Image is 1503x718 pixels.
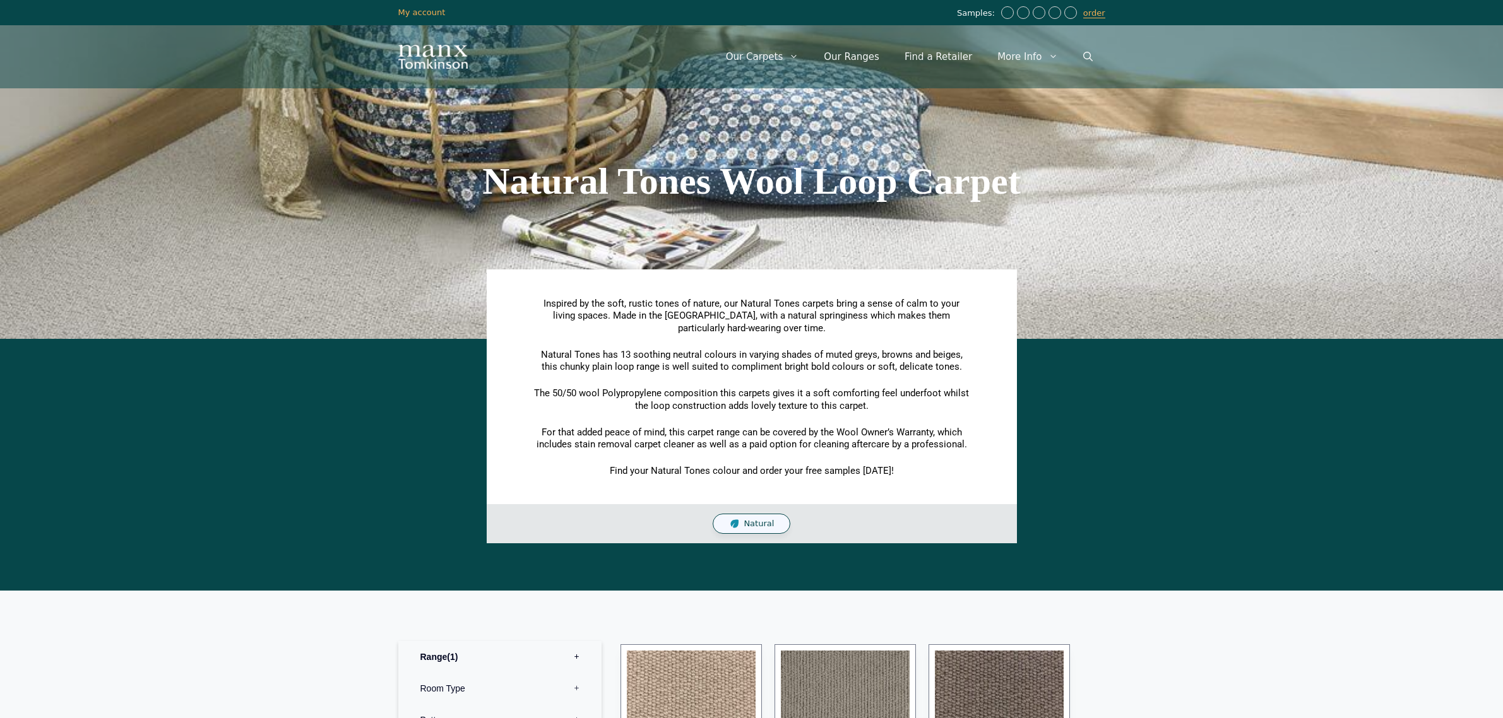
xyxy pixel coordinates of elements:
[811,38,892,76] a: Our Ranges
[398,8,446,17] a: My account
[744,519,774,529] span: Natural
[1083,8,1105,18] a: order
[447,652,458,662] span: 1
[534,465,970,478] p: Find your Natural Tones colour and order your free samples [DATE]!
[713,38,812,76] a: Our Carpets
[408,673,592,704] label: Room Type
[398,45,468,69] img: Manx Tomkinson
[541,349,963,373] span: Natural Tones has 13 soothing neutral colours in varying shades of muted greys, browns and beiges...
[544,298,959,334] span: Inspired by the soft, rustic tones of nature, our Natural Tones carpets bring a sense of calm to ...
[957,8,998,19] span: Samples:
[398,162,1105,200] h1: Natural Tones Wool Loop Carpet
[534,427,970,451] p: For that added peace of mind, this carpet range can be covered by the Wool Owner’s Warranty, whic...
[713,38,1105,76] nav: Primary
[892,38,985,76] a: Find a Retailer
[1071,38,1105,76] a: Open Search Bar
[534,387,970,412] p: The 50/50 wool Polypropylene composition this carpets gives it a soft comforting feel underfoot w...
[408,641,592,673] label: Range
[985,38,1070,76] a: More Info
